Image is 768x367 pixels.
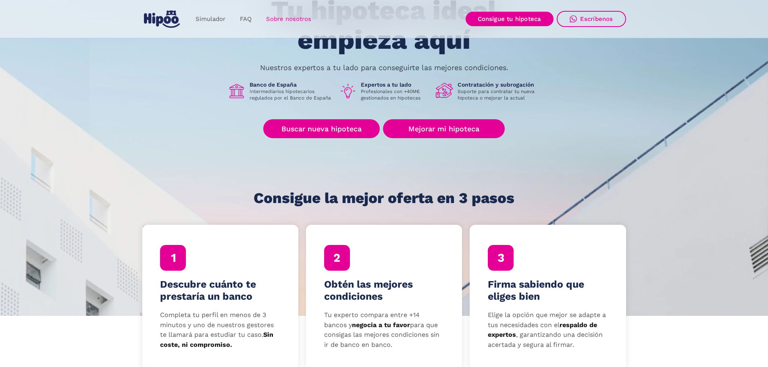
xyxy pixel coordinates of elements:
h4: Firma sabiendo que eliges bien [488,278,608,303]
h4: Obtén las mejores condiciones [324,278,444,303]
p: Profesionales con +40M€ gestionados en hipotecas [361,88,429,101]
h1: Banco de España [250,81,333,88]
a: home [142,7,182,31]
h1: Contratación y subrogación [458,81,541,88]
a: Escríbenos [557,11,626,27]
h1: Expertos a tu lado [361,81,429,88]
h4: Descubre cuánto te prestaría un banco [160,278,280,303]
div: Escríbenos [580,15,613,23]
a: Simulador [188,11,233,27]
a: FAQ [233,11,259,27]
p: Elige la opción que mejor se adapte a tus necesidades con el , garantizando una decisión acertada... [488,310,608,350]
strong: negocia a tu favor [352,321,410,329]
a: Consigue tu hipoteca [466,12,554,26]
a: Mejorar mi hipoteca [383,119,504,138]
a: Sobre nosotros [259,11,318,27]
p: Nuestros expertos a tu lado para conseguirte las mejores condiciones. [260,64,508,71]
a: Buscar nueva hipoteca [263,119,380,138]
h1: Consigue la mejor oferta en 3 pasos [254,190,514,206]
strong: Sin coste, ni compromiso. [160,331,273,348]
p: Soporte para contratar tu nueva hipoteca o mejorar la actual [458,88,541,101]
p: Completa tu perfil en menos de 3 minutos y uno de nuestros gestores te llamará para estudiar tu c... [160,310,280,350]
p: Intermediarios hipotecarios regulados por el Banco de España [250,88,333,101]
p: Tu experto compara entre +14 bancos y para que consigas las mejores condiciones sin ir de banco e... [324,310,444,350]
